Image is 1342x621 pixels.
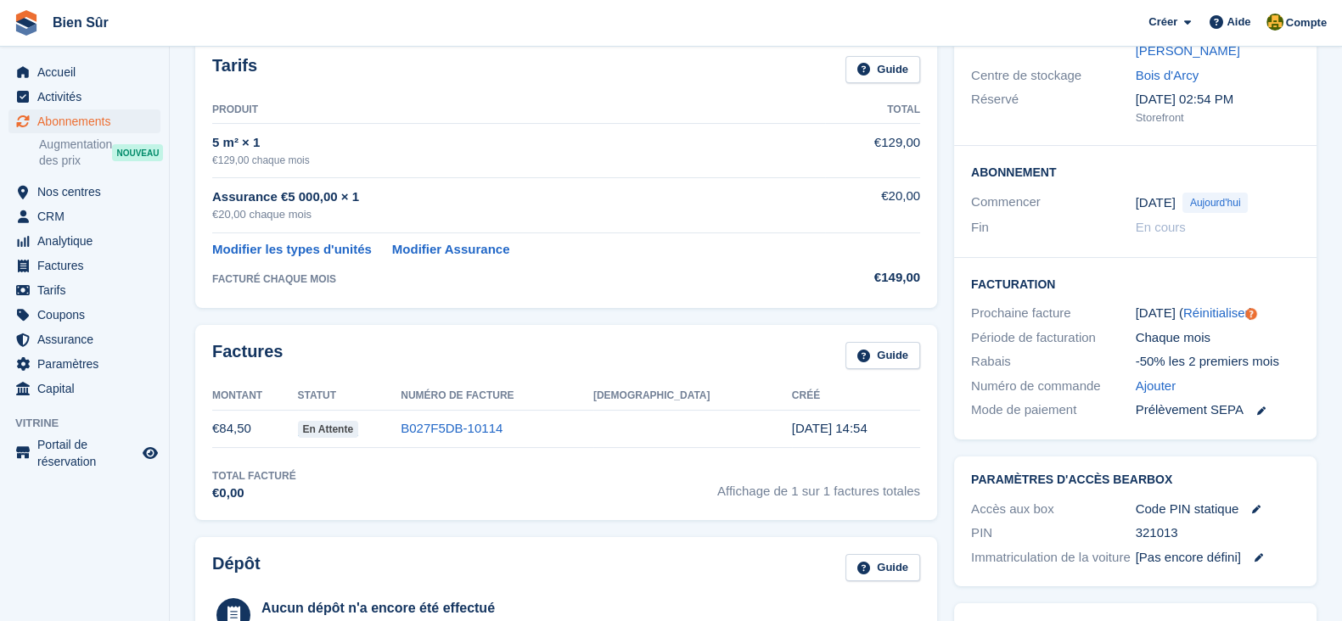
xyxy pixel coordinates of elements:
[1286,14,1327,31] span: Compte
[845,554,920,582] a: Guide
[298,421,359,438] span: En attente
[1136,193,1176,213] time: 2025-08-31 23:00:00 UTC
[212,240,372,260] a: Modifier les types d'unités
[825,177,920,232] td: €20,00
[212,206,825,223] div: €20,00 chaque mois
[971,218,1136,238] div: Fin
[37,436,139,470] span: Portail de réservation
[845,342,920,370] a: Guide
[971,352,1136,372] div: Rabais
[112,144,163,161] div: NOUVEAU
[1136,68,1199,82] a: Bois d'Arcy
[140,443,160,463] a: Boutique d'aperçu
[1136,220,1186,234] span: En cours
[212,554,261,582] h2: Dépôt
[212,468,296,484] div: Total facturé
[37,204,139,228] span: CRM
[971,193,1136,213] div: Commencer
[37,278,139,302] span: Tarifs
[39,136,160,170] a: Augmentation des prix NOUVEAU
[1136,328,1300,348] div: Chaque mois
[1244,306,1259,322] div: Tooltip anchor
[37,109,139,133] span: Abonnements
[39,137,112,169] span: Augmentation des prix
[792,421,868,435] time: 2025-09-01 12:54:37 UTC
[8,254,160,277] a: menu
[8,436,160,470] a: menu
[46,8,115,36] a: Bien Sûr
[8,180,160,204] a: menu
[971,90,1136,126] div: Réservé
[37,254,139,277] span: Factures
[8,229,160,253] a: menu
[971,548,1136,568] div: Immatriculation de la voiture
[971,523,1136,543] div: PIN
[825,268,920,288] div: €149,00
[1136,109,1300,126] div: Storefront
[971,473,1300,487] h2: Paramètres d'accès BearBox
[37,377,139,400] span: Capital
[971,66,1136,86] div: Centre de stockage
[1136,377,1176,396] a: Ajouter
[212,153,825,168] div: €129,00 chaque mois
[212,133,825,153] div: 5 m² × 1
[971,163,1300,180] h2: Abonnement
[1136,352,1300,372] div: -50% les 2 premiers mois
[8,278,160,302] a: menu
[8,303,160,327] a: menu
[1136,400,1300,420] div: Prélèvement SEPA
[825,124,920,177] td: €129,00
[8,85,160,109] a: menu
[8,377,160,400] a: menu
[37,327,139,351] span: Assurance
[1136,548,1300,568] div: [Pas encore défini]
[8,327,160,351] a: menu
[392,240,510,260] a: Modifier Assurance
[8,352,160,376] a: menu
[971,304,1136,323] div: Prochaine facture
[261,598,642,618] div: Aucun dépôt n'a encore été effectué
[212,187,825,207] div: Assurance €5 000,00 × 1
[212,97,825,124] th: Produit
[1227,14,1250,31] span: Aide
[401,383,593,410] th: Numéro de facture
[8,109,160,133] a: menu
[1136,523,1300,543] div: 321013
[212,410,298,448] td: €84,50
[1148,14,1177,31] span: Créer
[1136,90,1300,109] div: [DATE] 02:54 PM
[298,383,401,410] th: Statut
[1183,305,1249,320] a: Réinitialiser
[401,421,503,435] a: B027F5DB-10114
[37,352,139,376] span: Paramètres
[8,204,160,228] a: menu
[37,180,139,204] span: Nos centres
[15,415,169,432] span: Vitrine
[1182,193,1249,213] span: Aujourd'hui
[971,328,1136,348] div: Période de facturation
[37,303,139,327] span: Coupons
[212,484,296,503] div: €0,00
[8,60,160,84] a: menu
[971,400,1136,420] div: Mode de paiement
[212,56,257,84] h2: Tarifs
[792,383,920,410] th: Créé
[971,377,1136,396] div: Numéro de commande
[37,229,139,253] span: Analytique
[845,56,920,84] a: Guide
[825,97,920,124] th: Total
[1266,14,1283,31] img: Fatima Kelaaoui
[1136,304,1300,323] div: [DATE] ( )
[593,383,792,410] th: [DEMOGRAPHIC_DATA]
[212,383,298,410] th: Montant
[14,10,39,36] img: stora-icon-8386f47178a22dfd0bd8f6a31ec36ba5ce8667c1dd55bd0f319d3a0aa187defe.svg
[212,271,825,287] div: FACTURÉ CHAQUE MOIS
[212,342,283,370] h2: Factures
[717,468,920,503] span: Affichage de 1 sur 1 factures totales
[37,60,139,84] span: Accueil
[971,500,1136,519] div: Accès aux box
[971,275,1300,292] h2: Facturation
[1136,500,1300,519] div: Code PIN statique
[37,85,139,109] span: Activités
